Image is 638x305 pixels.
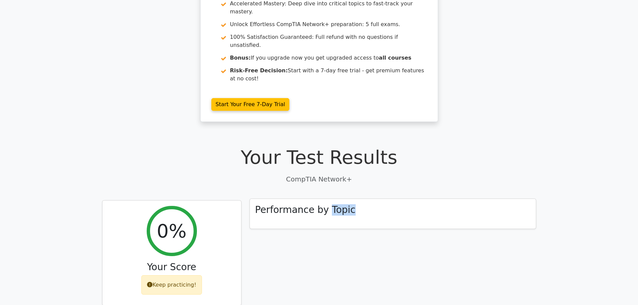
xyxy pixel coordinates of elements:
div: Keep practicing! [141,275,202,295]
p: CompTIA Network+ [102,174,536,184]
h2: 0% [157,220,187,242]
h1: Your Test Results [102,146,536,168]
a: Start Your Free 7-Day Trial [211,98,290,111]
h3: Performance by Topic [255,204,356,216]
h3: Your Score [108,261,236,273]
